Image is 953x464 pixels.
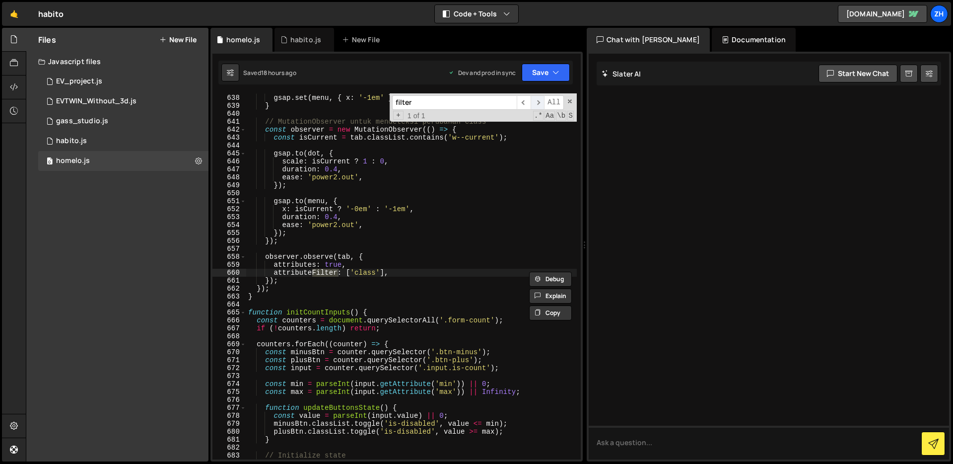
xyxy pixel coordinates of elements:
[212,142,246,150] div: 644
[212,285,246,293] div: 662
[545,111,555,121] span: CaseSensitive Search
[212,229,246,237] div: 655
[2,2,26,26] a: 🤙
[212,364,246,372] div: 672
[212,237,246,245] div: 656
[212,396,246,404] div: 676
[212,253,246,261] div: 658
[38,8,64,20] div: habito
[529,272,572,287] button: Debug
[290,35,321,45] div: habito.js
[38,111,208,131] div: 13378/43790.js
[212,173,246,181] div: 648
[212,340,246,348] div: 669
[38,34,56,45] h2: Files
[587,28,710,52] div: Chat with [PERSON_NAME]
[212,157,246,165] div: 646
[212,332,246,340] div: 668
[818,65,897,82] button: Start new chat
[531,95,545,110] span: ​
[212,181,246,189] div: 649
[212,126,246,134] div: 642
[212,324,246,332] div: 667
[212,348,246,356] div: 670
[522,64,570,81] button: Save
[38,91,208,111] div: 13378/41195.js
[212,420,246,428] div: 679
[712,28,796,52] div: Documentation
[212,372,246,380] div: 673
[212,444,246,452] div: 682
[212,452,246,460] div: 683
[392,95,517,110] input: Search for
[435,5,518,23] button: Code + Tools
[56,117,108,126] div: gass_studio.js
[212,428,246,436] div: 680
[212,277,246,285] div: 661
[448,69,516,77] div: Dev and prod in sync
[212,404,246,412] div: 677
[838,5,927,23] a: [DOMAIN_NAME]
[556,111,566,121] span: Whole Word Search
[38,151,208,171] div: 13378/44011.js
[212,205,246,213] div: 652
[212,316,246,324] div: 666
[212,309,246,316] div: 665
[212,269,246,277] div: 660
[212,189,246,197] div: 650
[212,102,246,110] div: 639
[47,158,53,166] span: 0
[243,69,296,77] div: Saved
[212,150,246,157] div: 645
[517,95,531,110] span: ​
[529,306,572,320] button: Copy
[56,156,90,165] div: homelo.js
[342,35,384,45] div: New File
[602,69,641,78] h2: Slater AI
[212,261,246,269] div: 659
[212,94,246,102] div: 638
[529,289,572,304] button: Explain
[159,36,197,44] button: New File
[212,301,246,309] div: 664
[38,72,208,91] div: 13378/40224.js
[404,112,429,120] span: 1 of 1
[212,388,246,396] div: 675
[393,111,404,120] span: Toggle Replace mode
[212,293,246,301] div: 663
[212,118,246,126] div: 641
[212,197,246,205] div: 651
[212,110,246,118] div: 640
[56,77,102,86] div: EV_project.js
[212,356,246,364] div: 671
[212,380,246,388] div: 674
[212,213,246,221] div: 653
[533,111,544,121] span: RegExp Search
[212,245,246,253] div: 657
[544,95,564,110] span: Alt-Enter
[56,97,136,106] div: EVTWIN_Without_3d.js
[38,131,208,151] div: 13378/33578.js
[212,221,246,229] div: 654
[212,134,246,142] div: 643
[212,436,246,444] div: 681
[212,412,246,420] div: 678
[26,52,208,72] div: Javascript files
[56,137,87,146] div: habito.js
[930,5,948,23] a: zh
[212,165,246,173] div: 647
[226,35,260,45] div: homelo.js
[261,69,296,77] div: 18 hours ago
[567,111,574,121] span: Search In Selection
